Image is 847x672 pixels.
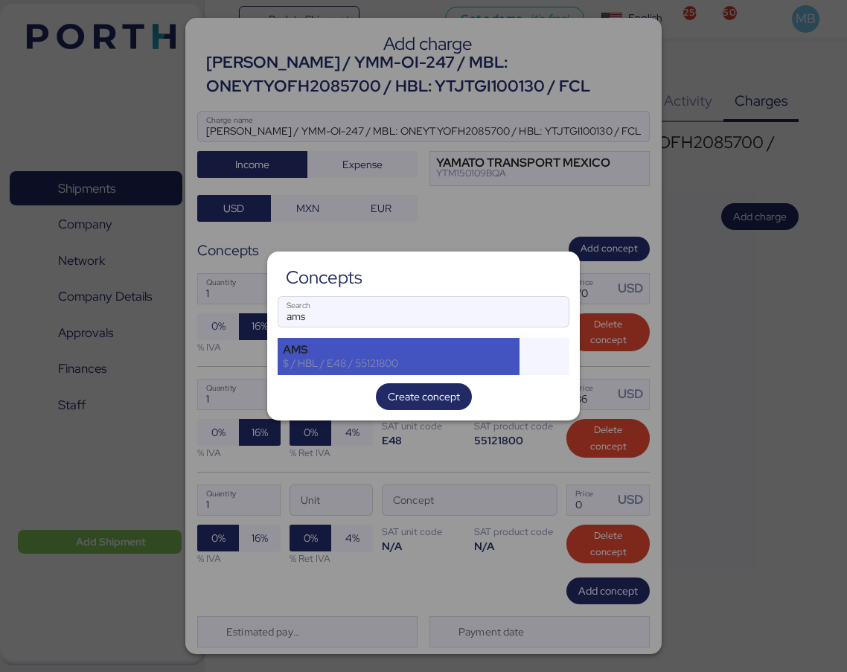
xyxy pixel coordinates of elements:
[388,388,460,406] span: Create concept
[376,383,472,410] button: Create concept
[283,343,514,356] div: AMS
[278,297,569,327] input: Search
[283,356,514,370] div: $ / HBL / E48 / 55121800
[286,271,362,284] div: Concepts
